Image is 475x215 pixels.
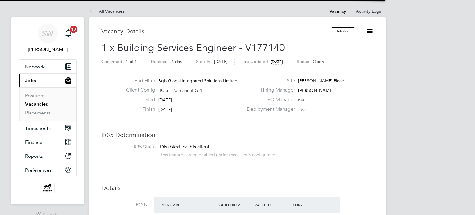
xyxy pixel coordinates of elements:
div: Valid To [253,199,289,210]
span: Network [25,64,45,70]
button: Jobs [19,74,76,87]
span: [DATE] [158,107,172,112]
button: Timesheets [19,121,76,135]
span: Timesheets [25,125,51,131]
button: Network [19,60,76,73]
a: Vacancy [329,9,346,14]
a: All Vacancies [89,8,124,14]
a: Go to home page [19,183,77,193]
div: This feature can be enabled under this client's configuration. [160,150,279,157]
div: PO Number [159,199,217,210]
h3: IR35 Determination [101,131,374,139]
span: Steve West [19,46,77,53]
label: Duration [151,59,168,64]
span: Preferences [25,167,52,173]
label: Deployment Manager [243,106,295,113]
span: 1 day [171,59,182,64]
div: Expiry [289,199,325,210]
div: Jobs [19,87,76,121]
span: [DATE] [158,97,172,103]
a: Vacancies [25,101,48,107]
a: 13 [62,24,75,43]
button: Finance [19,135,76,149]
img: stallionrecruitment-logo-retina.png [41,183,55,193]
button: Unfollow [331,27,355,35]
a: Positions [25,92,45,98]
span: [PERSON_NAME] [298,88,334,93]
label: Client Config [121,87,155,93]
div: Valid From [217,199,253,210]
span: n/a [298,97,304,103]
a: Activity Logs [356,8,381,14]
label: PO No [101,202,150,208]
span: 1 x Building Services Engineer - V177140 [101,42,285,54]
span: [DATE] [271,59,283,64]
label: Last Updated [242,59,268,64]
a: Placements [25,110,51,116]
h3: Details [101,184,374,192]
button: Preferences [19,163,76,177]
label: Confirmed [101,59,122,64]
label: PO Manager [243,97,295,103]
span: [DATE] [214,59,228,64]
span: 1 of 1 [126,59,137,64]
h3: Vacancy Details [101,27,331,35]
span: Open [313,59,324,64]
a: SW[PERSON_NAME] [19,24,77,53]
label: Site [243,78,295,84]
span: BGIS - Permanent GPE [158,88,203,93]
span: Bgis Global Integrated Solutions Limited [158,78,237,84]
label: Start [121,97,155,103]
label: Status [297,59,309,64]
label: Finish [121,106,155,113]
button: Reports [19,149,76,163]
label: IR35 Status [108,144,156,150]
label: Start In [196,59,210,64]
nav: Main navigation [11,17,84,204]
label: End Hirer [121,78,155,84]
span: Jobs [25,78,36,84]
span: Disabled for this client. [160,144,211,150]
label: Hiring Manager [243,87,295,93]
span: [PERSON_NAME] Place [298,78,344,84]
span: 13 [70,26,77,33]
span: Reports [25,153,43,159]
span: Finance [25,139,42,145]
span: n/a [299,107,306,112]
span: SW [42,29,53,37]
